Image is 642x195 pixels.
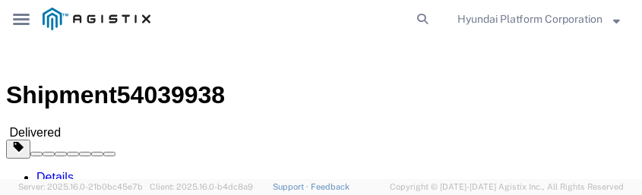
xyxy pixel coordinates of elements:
[18,182,143,191] span: Server: 2025.16.0-21b0bc45e7b
[457,11,602,27] span: Hyundai Platform Corporation
[43,8,150,30] img: logo
[457,10,621,28] button: Hyundai Platform Corporation
[150,182,253,191] span: Client: 2025.16.0-b4dc8a9
[273,182,311,191] a: Support
[390,181,624,193] span: Copyright © [DATE]-[DATE] Agistix Inc., All Rights Reserved
[311,182,349,191] a: Feedback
